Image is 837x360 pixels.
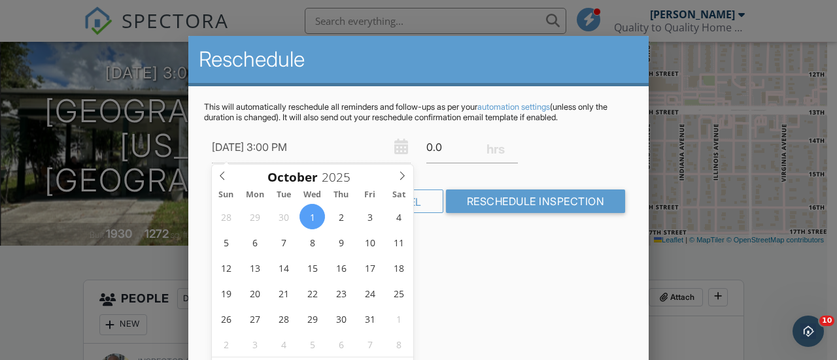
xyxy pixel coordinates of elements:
[357,280,383,306] span: October 24, 2025
[299,229,325,255] span: October 8, 2025
[213,255,239,280] span: October 12, 2025
[318,169,361,186] input: Scroll to increment
[386,229,411,255] span: October 11, 2025
[446,189,626,213] input: Reschedule Inspection
[328,331,354,357] span: November 6, 2025
[271,331,296,357] span: November 4, 2025
[204,102,633,123] p: This will automatically reschedule all reminders and follow-ups as per your (unless only the dura...
[299,255,325,280] span: October 15, 2025
[213,306,239,331] span: October 26, 2025
[793,316,824,347] iframe: Intercom live chat
[213,331,239,357] span: November 2, 2025
[299,331,325,357] span: November 5, 2025
[328,255,354,280] span: October 16, 2025
[241,191,269,199] span: Mon
[386,204,411,229] span: October 4, 2025
[242,306,267,331] span: October 27, 2025
[386,280,411,306] span: October 25, 2025
[271,306,296,331] span: October 28, 2025
[357,229,383,255] span: October 10, 2025
[271,280,296,306] span: October 21, 2025
[242,255,267,280] span: October 13, 2025
[477,102,550,112] a: automation settings
[299,280,325,306] span: October 22, 2025
[386,306,411,331] span: November 1, 2025
[357,331,383,357] span: November 7, 2025
[271,255,296,280] span: October 14, 2025
[271,229,296,255] span: October 7, 2025
[357,204,383,229] span: October 3, 2025
[213,204,239,229] span: September 28, 2025
[819,316,834,326] span: 10
[271,204,296,229] span: September 30, 2025
[212,191,241,199] span: Sun
[328,229,354,255] span: October 9, 2025
[386,331,411,357] span: November 8, 2025
[213,280,239,306] span: October 19, 2025
[357,255,383,280] span: October 17, 2025
[357,306,383,331] span: October 31, 2025
[267,171,318,184] span: Scroll to increment
[299,306,325,331] span: October 29, 2025
[328,306,354,331] span: October 30, 2025
[242,280,267,306] span: October 20, 2025
[328,280,354,306] span: October 23, 2025
[269,191,298,199] span: Tue
[242,204,267,229] span: September 29, 2025
[213,229,239,255] span: October 5, 2025
[384,191,413,199] span: Sat
[199,46,638,73] h2: Reschedule
[327,191,356,199] span: Thu
[299,204,325,229] span: October 1, 2025
[242,331,267,357] span: November 3, 2025
[242,229,267,255] span: October 6, 2025
[298,191,327,199] span: Wed
[356,191,384,199] span: Fri
[386,255,411,280] span: October 18, 2025
[328,204,354,229] span: October 2, 2025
